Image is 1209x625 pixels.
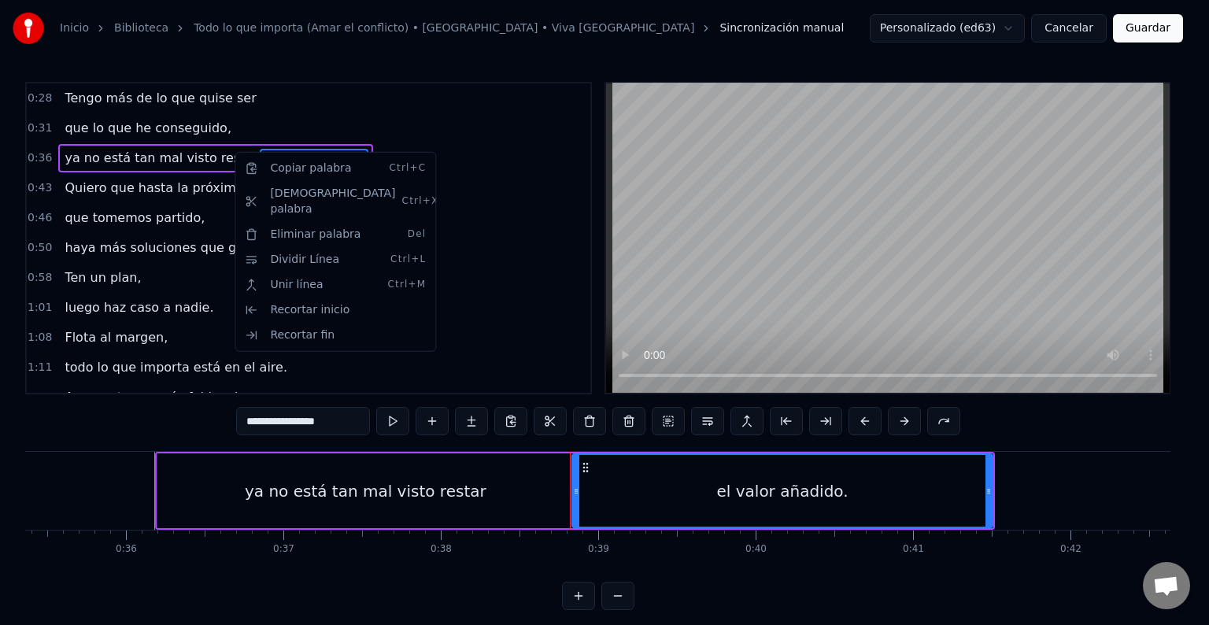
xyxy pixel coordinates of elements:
[238,298,432,323] div: Recortar inicio
[238,222,432,247] div: Eliminar palabra
[408,228,427,241] span: Del
[402,195,439,208] span: Ctrl+X
[387,279,426,291] span: Ctrl+M
[390,253,426,266] span: Ctrl+L
[238,323,432,348] div: Recortar fin
[238,247,432,272] div: Dividir Línea
[238,272,432,298] div: Unir línea
[238,156,432,181] div: Copiar palabra
[238,181,432,222] div: [DEMOGRAPHIC_DATA] palabra
[389,162,426,175] span: Ctrl+C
